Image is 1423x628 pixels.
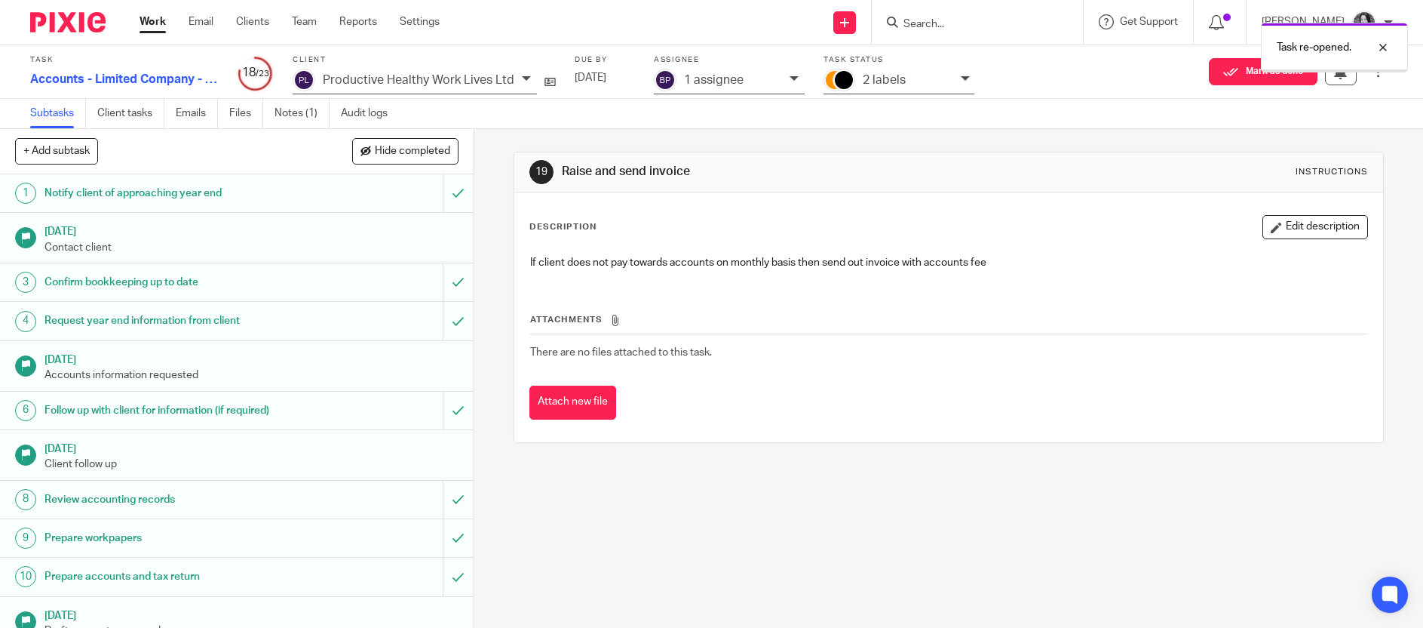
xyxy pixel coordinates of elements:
label: Due by [575,55,635,65]
h1: Prepare accounts and tax return [44,565,300,588]
p: 2 labels [863,73,906,87]
a: Client tasks [97,99,164,128]
span: There are no files attached to this task. [530,347,712,358]
div: 19 [529,160,554,184]
h1: Review accounting records [44,488,300,511]
div: 18 [238,64,274,82]
div: 8 [15,489,36,510]
h1: Confirm bookkeeping up to date [44,271,300,294]
div: 9 [15,528,36,549]
a: Settings [400,14,440,29]
span: [DATE] [575,72,606,83]
label: Assignee [654,55,805,65]
p: If client does not pay towards accounts on monthly basis then send out invoice with accounts fee [530,255,1366,270]
button: Hide completed [352,138,458,164]
a: Work [140,14,166,29]
a: Files [229,99,263,128]
p: Productive Healthy Work Lives Ltd [323,73,514,87]
h1: [DATE] [44,438,458,457]
a: Email [189,14,213,29]
a: Reports [339,14,377,29]
h1: Follow up with client for information (if required) [44,399,300,422]
span: Attachments [530,316,603,324]
label: Client [293,55,556,65]
h1: [DATE] [44,349,458,368]
p: Task re-opened. [1277,40,1351,55]
h1: Raise and send invoice [562,164,981,180]
p: Contact client [44,240,458,255]
p: Client follow up [44,457,458,472]
a: Emails [176,99,218,128]
button: + Add subtask [15,138,98,164]
h1: Prepare workpapers [44,527,300,549]
img: Pixie [30,12,106,32]
p: Description [529,221,596,233]
button: Edit description [1262,215,1368,239]
p: Accounts information requested [44,368,458,383]
button: Attach new file [529,386,616,420]
div: 10 [15,566,36,587]
small: /23 [256,69,269,78]
a: Audit logs [341,99,399,128]
label: Task [30,55,219,65]
h1: Request year end information from client [44,309,300,332]
div: 4 [15,311,36,332]
a: Notes (1) [274,99,330,128]
div: 1 [15,183,36,204]
h1: [DATE] [44,220,458,239]
a: Team [292,14,317,29]
h1: [DATE] [44,605,458,623]
img: svg%3E [654,69,676,91]
div: 3 [15,272,36,293]
a: Subtasks [30,99,86,128]
img: svg%3E [293,69,315,91]
a: Clients [236,14,269,29]
span: Hide completed [375,146,450,158]
div: 6 [15,400,36,421]
div: Instructions [1296,166,1368,178]
img: brodie%203%20small.jpg [1352,11,1376,35]
p: 1 assignee [684,73,744,87]
h1: Notify client of approaching year end [44,182,300,205]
